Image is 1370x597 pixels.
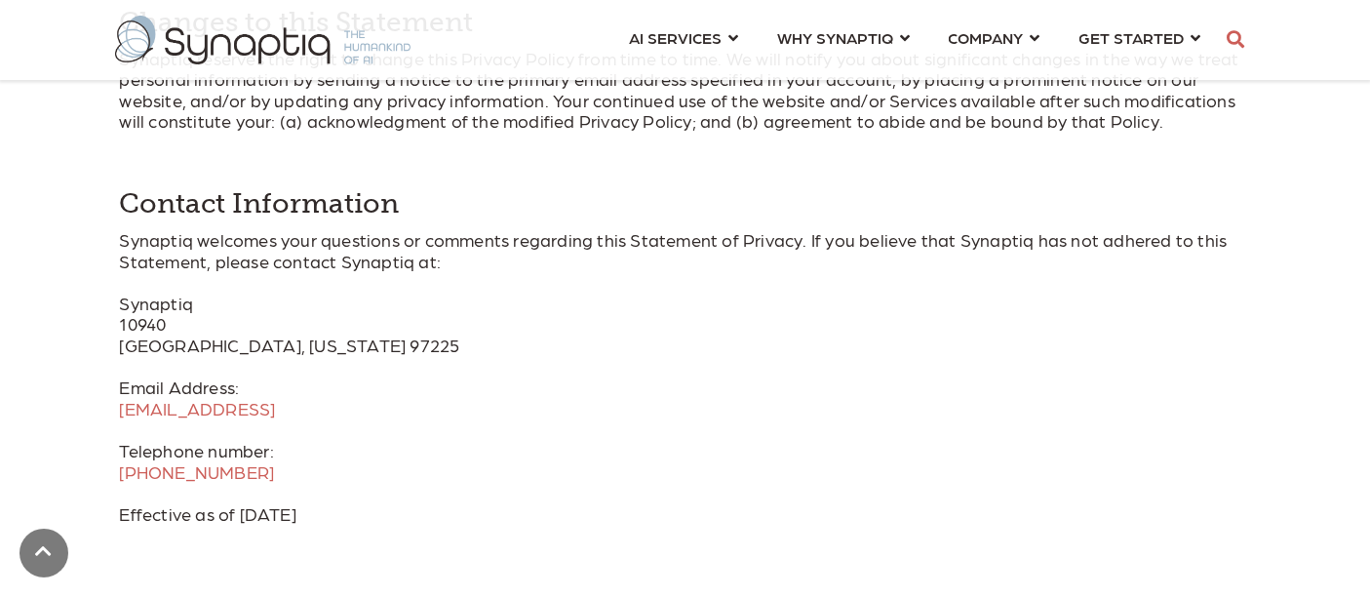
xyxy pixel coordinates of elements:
span: AI SERVICES [629,24,722,51]
a: COMPANY [949,20,1040,56]
span: WHY SYNAPTIQ [777,24,893,51]
a: [EMAIL_ADDRESS] [120,398,276,418]
p: Synaptiq welcomes your questions or comments regarding this Statement of Privacy. If you believe ... [120,229,1251,524]
p: Synaptiq reserves the right to change this Privacy Policy from time to time. We will notify you a... [120,48,1251,132]
a: WHY SYNAPTIQ [777,20,910,56]
a: AI SERVICES [629,20,738,56]
span: COMPANY [949,24,1024,51]
nav: menu [609,5,1221,75]
a: GET STARTED [1079,20,1201,56]
h4: Contact Information [120,187,1251,220]
span: GET STARTED [1079,24,1185,51]
img: synaptiq logo-2 [115,16,411,64]
a: [PHONE_NUMBER] [120,461,275,482]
